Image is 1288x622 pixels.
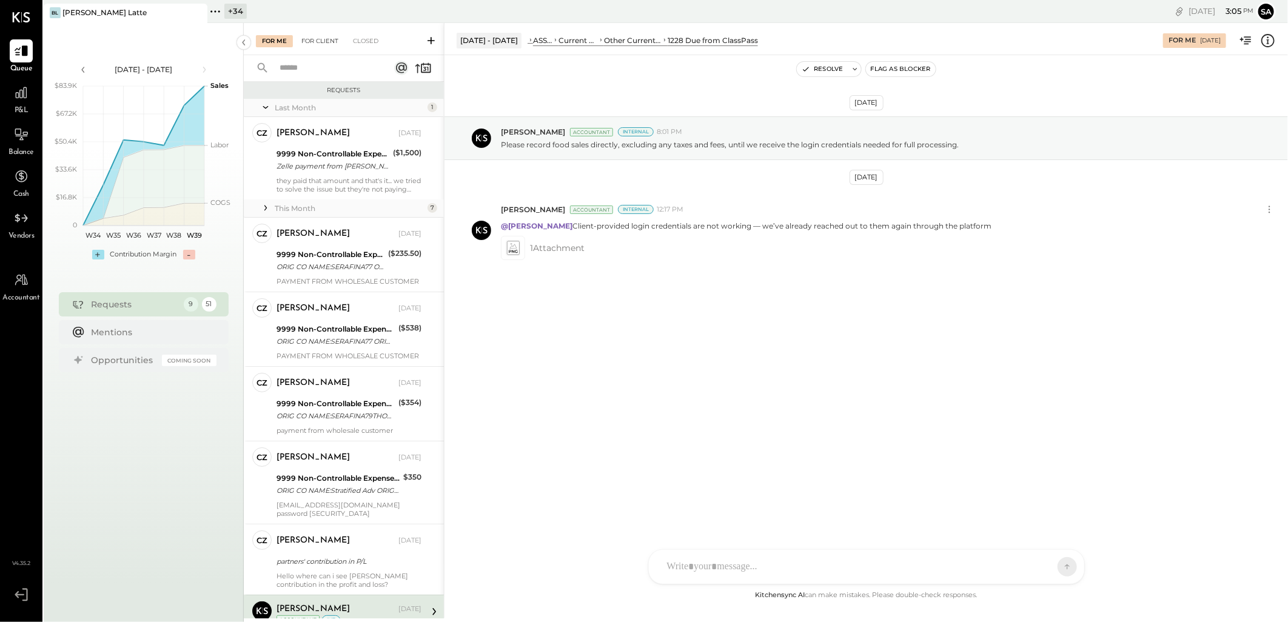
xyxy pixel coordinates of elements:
div: payment from wholesale customer [277,426,421,435]
div: [EMAIL_ADDRESS][DOMAIN_NAME] password [SECURITY_DATA] [277,501,421,518]
div: 1228 Due from ClassPass [668,35,758,45]
div: PAYMENT FROM WHOLESALE CUSTOMER [277,277,421,286]
strong: @[PERSON_NAME] [501,221,572,230]
button: Flag as Blocker [866,62,936,76]
text: $33.6K [55,165,77,173]
div: 9 [184,297,198,312]
div: Requests [92,298,178,310]
div: ORIG CO NAME:SERAFINA77 ORIG ID:XXXXXX3684 DESC DATE: CO ENTRY DESCR:77TH SEC:PPD TRACE#:XXXXXXXX... [277,261,384,273]
div: BL [50,7,61,18]
a: Cash [1,165,42,200]
div: Opportunities [92,354,156,366]
div: Accountant [570,128,613,136]
text: 0 [73,221,77,229]
a: P&L [1,81,42,116]
div: [PERSON_NAME] [277,127,350,139]
div: CZ [257,452,267,463]
div: ($354) [398,396,421,409]
button: Sa [1256,2,1276,21]
div: $350 [403,471,421,483]
a: Accountant [1,269,42,304]
div: 9999 Non-Controllable Expenses:Other Income and Expenses:To Be Classified [277,249,384,261]
p: Please record food sales directly, excluding any taxes and fees, until we receive the login crede... [501,139,959,150]
div: Closed [347,35,384,47]
div: [PERSON_NAME] [277,603,350,615]
text: $83.9K [55,81,77,90]
div: CZ [257,127,267,139]
div: For Me [256,35,293,47]
text: $16.8K [56,193,77,201]
span: Accountant [3,293,40,304]
span: Cash [13,189,29,200]
text: Sales [210,81,229,90]
div: 9999 Non-Controllable Expenses:Other Income and Expenses:To Be Classified [277,398,395,410]
div: For Me [1169,36,1196,45]
span: [PERSON_NAME] [501,204,565,215]
div: 7 [428,203,437,213]
div: copy link [1173,5,1186,18]
div: ORIG CO NAME:Stratified Adv ORIG ID:XXXXXX2568 DESC DATE: CO ENTRY DESCR:Standard SEC:CCD TRACE#:... [277,484,400,497]
div: 1 [428,102,437,112]
p: Client-provided login credentials are not working — we’ve already reached out to them again throu... [501,221,991,231]
text: W34 [86,231,101,239]
span: Vendors [8,231,35,242]
div: [PERSON_NAME] [277,535,350,547]
div: [DATE] [398,378,421,388]
div: Accountant [570,206,613,214]
div: [DATE] [850,95,884,110]
div: - [183,250,195,259]
div: [DATE] [398,536,421,546]
div: For Client [295,35,344,47]
div: Coming Soon [162,355,216,366]
div: + 34 [224,4,247,19]
div: CZ [257,228,267,239]
div: [DATE] [398,453,421,463]
div: ORIG CO NAME:SERAFINA77 ORIG ID:XXXXXX3684 DESC DATE: CO ENTRY DESCR:77TH SEC:PPD TRACE#:XXXXXXXX... [277,335,395,347]
div: + [92,250,104,259]
div: Contribution Margin [110,250,177,259]
div: [PERSON_NAME] [277,303,350,315]
button: Resolve [797,62,848,76]
div: [DATE] - [DATE] [457,33,522,48]
text: $67.2K [56,109,77,118]
div: Internal [618,127,654,136]
div: Last Month [275,102,424,113]
div: Hello where can i see [PERSON_NAME] contribution in the profit and loss? [277,572,421,589]
div: Mentions [92,326,210,338]
span: 12:17 PM [657,205,683,215]
div: [DATE] [1200,36,1221,45]
div: ASSETS [533,35,552,45]
text: W39 [186,231,201,239]
div: [PERSON_NAME] [277,228,350,240]
div: ($538) [398,322,421,334]
div: partners' contribution in P/L [277,555,418,567]
div: PAYMENT FROM WHOLESALE CUSTOMER [277,352,421,360]
div: [DATE] [398,604,421,614]
div: CZ [257,303,267,314]
div: they paid that amount and that's it... we tried to solve the issue but they're not paying [277,176,421,193]
div: ($235.50) [388,247,421,259]
a: Queue [1,39,42,75]
div: 9999 Non-Controllable Expenses:Other Income and Expenses:To Be Classified [277,148,389,160]
div: ($1,500) [393,147,421,159]
div: 9999 Non-Controllable Expenses:Other Income and Expenses:To Be Classified [277,323,395,335]
div: Zelle payment from [PERSON_NAME] FOODS INC. 25074832983 [277,160,389,172]
div: [DATE] [398,229,421,239]
div: [DATE] - [DATE] [92,64,195,75]
span: 1 Attachment [530,236,585,260]
text: $50.4K [55,137,77,145]
span: [PERSON_NAME] [501,127,565,137]
text: W36 [126,231,141,239]
text: W35 [106,231,121,239]
a: Balance [1,123,42,158]
div: [PERSON_NAME] [277,377,350,389]
div: CZ [257,377,267,389]
div: 51 [202,297,216,312]
span: P&L [15,105,29,116]
text: COGS [210,198,230,207]
div: This Month [275,203,424,213]
text: Labor [210,141,229,149]
a: Vendors [1,207,42,242]
div: [PERSON_NAME] Latte [62,7,147,18]
text: W37 [146,231,161,239]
